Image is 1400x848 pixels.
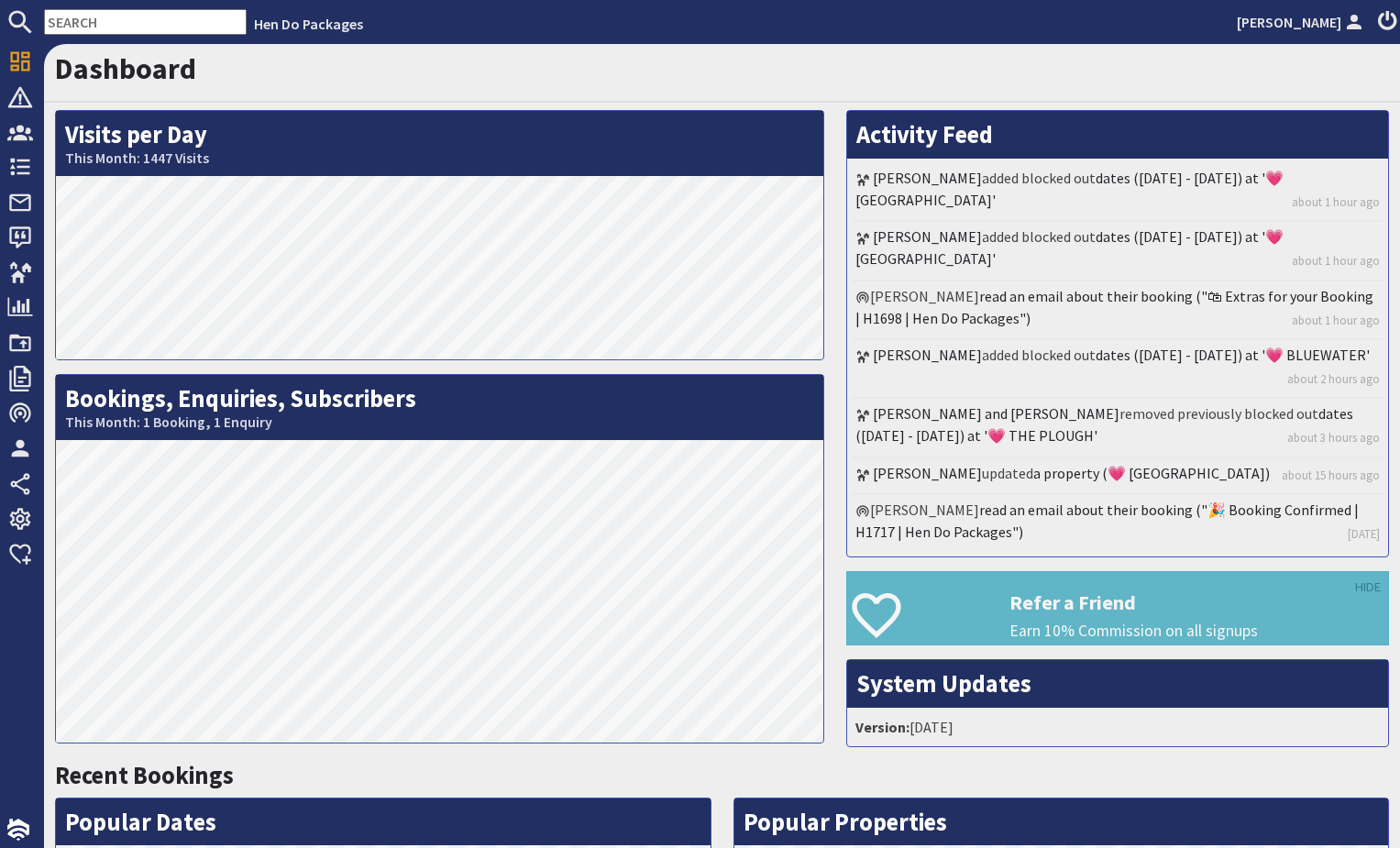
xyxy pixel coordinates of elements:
[1237,11,1367,33] a: [PERSON_NAME]
[1287,370,1380,388] a: about 2 hours ago
[855,287,1373,327] a: read an email about their booking ("🛍 Extras for your Booking | H1698 | Hen Do Packages")
[254,15,363,33] a: Hen Do Packages
[852,281,1383,340] li: [PERSON_NAME]
[846,571,1389,645] a: Refer a Friend Earn 10% Commission on all signups
[1096,346,1370,364] a: dates ([DATE] - [DATE]) at '💗 BLUEWATER'
[55,760,234,790] a: Recent Bookings
[873,227,982,246] a: [PERSON_NAME]
[855,718,909,736] strong: Version:
[852,712,1383,742] li: [DATE]
[55,50,196,87] a: Dashboard
[1348,525,1380,543] a: [DATE]
[56,111,823,176] h2: Visits per Day
[1292,312,1380,329] a: about 1 hour ago
[65,149,814,167] small: This Month: 1447 Visits
[734,798,1389,846] h2: Popular Properties
[1292,193,1380,211] a: about 1 hour ago
[1009,619,1388,643] p: Earn 10% Commission on all signups
[856,119,993,149] a: Activity Feed
[852,458,1383,495] li: updated
[44,9,247,35] input: SEARCH
[855,501,1359,541] a: read an email about their booking ("🎉 Booking Confirmed | H1717 | Hen Do Packages")
[56,375,823,440] h2: Bookings, Enquiries, Subscribers
[873,169,982,187] a: [PERSON_NAME]
[1033,464,1270,482] a: a property (💗 [GEOGRAPHIC_DATA])
[852,340,1383,399] li: added blocked out
[65,413,814,431] small: This Month: 1 Booking, 1 Enquiry
[873,464,982,482] a: [PERSON_NAME]
[852,163,1383,222] li: added blocked out
[852,495,1383,552] li: [PERSON_NAME]
[56,798,711,846] h2: Popular Dates
[1355,578,1381,598] a: HIDE
[873,346,982,364] a: [PERSON_NAME]
[852,222,1383,281] li: added blocked out
[1292,252,1380,270] a: about 1 hour ago
[1282,467,1380,484] a: about 15 hours ago
[7,819,29,841] img: staytech_i_w-64f4e8e9ee0a9c174fd5317b4b171b261742d2d393467e5bdba4413f4f884c10.svg
[852,399,1383,457] li: removed previously blocked out
[873,404,1119,423] a: [PERSON_NAME] and [PERSON_NAME]
[1009,590,1388,614] h3: Refer a Friend
[856,668,1031,699] a: System Updates
[1287,429,1380,446] a: about 3 hours ago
